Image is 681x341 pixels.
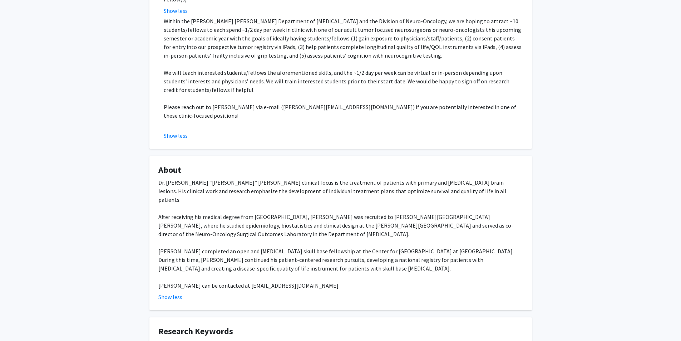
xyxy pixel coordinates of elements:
h4: Research Keywords [158,326,523,337]
h4: About [158,165,523,175]
p: Please reach out to [PERSON_NAME] via e-mail ([PERSON_NAME][EMAIL_ADDRESS][DOMAIN_NAME]) if you a... [164,103,523,120]
p: Within the [PERSON_NAME] [PERSON_NAME] Department of [MEDICAL_DATA] and the Division of Neuro-Onc... [164,17,523,60]
div: Dr. [PERSON_NAME] “[PERSON_NAME]” [PERSON_NAME] clinical focus is the treatment of patients with ... [158,178,523,290]
button: Show less [164,131,188,140]
iframe: Chat [5,309,30,336]
button: Show less [164,6,188,15]
p: We will teach interested students/fellows the aforementioned skills, and the ~1/2 day per week ca... [164,68,523,94]
button: Show less [158,293,182,301]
